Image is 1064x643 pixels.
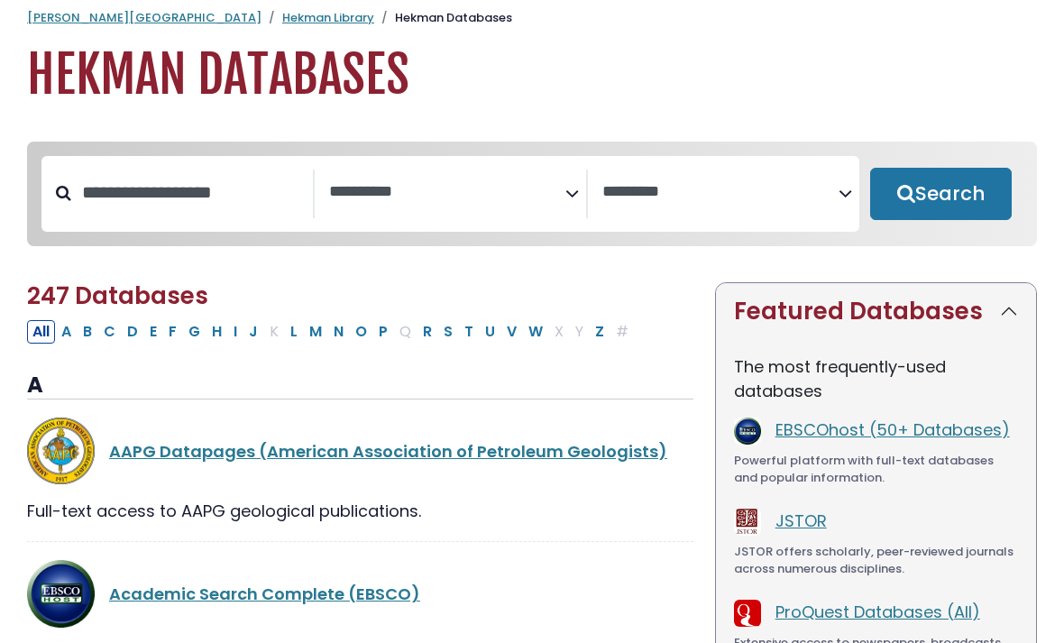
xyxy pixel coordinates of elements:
button: Filter Results S [438,320,458,344]
button: Filter Results O [350,320,372,344]
button: Filter Results V [501,320,522,344]
button: Filter Results J [243,320,263,344]
button: Filter Results T [459,320,479,344]
button: Filter Results I [228,320,243,344]
button: Filter Results N [328,320,349,344]
button: Filter Results U [480,320,500,344]
nav: breadcrumb [27,9,1037,27]
p: The most frequently-used databases [734,354,1018,403]
button: Submit for Search Results [870,168,1012,220]
button: Filter Results Z [590,320,610,344]
span: 247 Databases [27,280,208,312]
button: Filter Results F [163,320,182,344]
button: Filter Results W [523,320,548,344]
a: ProQuest Databases (All) [775,601,980,623]
button: Filter Results D [122,320,143,344]
a: Academic Search Complete (EBSCO) [109,583,420,605]
nav: Search filters [27,142,1037,246]
button: Filter Results R [417,320,437,344]
button: Filter Results L [285,320,303,344]
textarea: Search [602,183,839,202]
a: JSTOR [775,510,827,532]
h1: Hekman Databases [27,45,1037,106]
a: EBSCOhost (50+ Databases) [775,418,1010,441]
button: Featured Databases [716,283,1036,340]
div: Alpha-list to filter by first letter of database name [27,319,636,342]
div: Powerful platform with full-text databases and popular information. [734,452,1018,487]
a: [PERSON_NAME][GEOGRAPHIC_DATA] [27,9,261,26]
button: Filter Results B [78,320,97,344]
textarea: Search [329,183,565,202]
button: Filter Results C [98,320,121,344]
div: JSTOR offers scholarly, peer-reviewed journals across numerous disciplines. [734,543,1018,578]
button: Filter Results H [206,320,227,344]
button: Filter Results M [304,320,327,344]
button: Filter Results A [56,320,77,344]
button: All [27,320,55,344]
a: AAPG Datapages (American Association of Petroleum Geologists) [109,440,667,463]
a: Hekman Library [282,9,374,26]
div: Full-text access to AAPG geological publications. [27,499,693,523]
button: Filter Results P [373,320,393,344]
button: Filter Results E [144,320,162,344]
input: Search database by title or keyword [71,178,313,207]
button: Filter Results G [183,320,206,344]
li: Hekman Databases [374,9,512,27]
h3: A [27,372,693,400]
